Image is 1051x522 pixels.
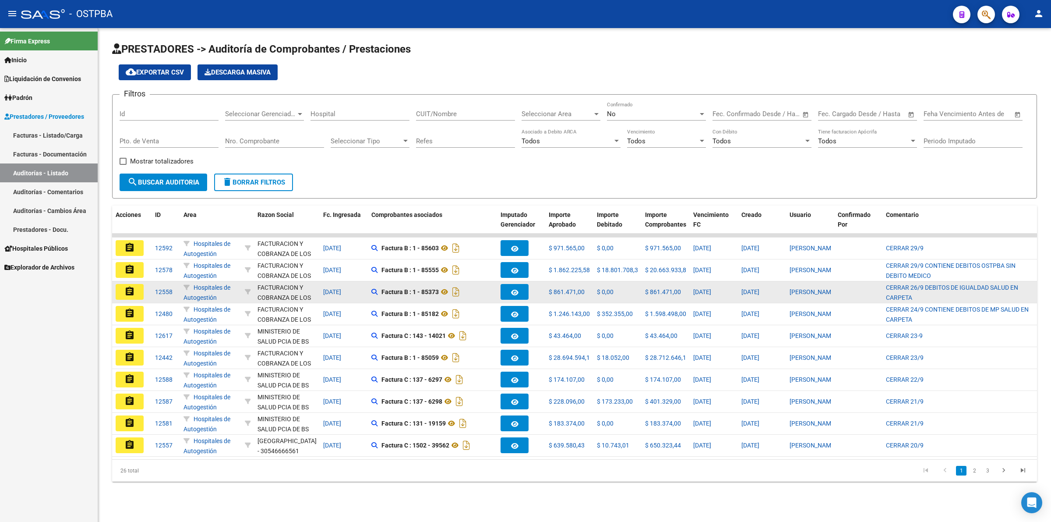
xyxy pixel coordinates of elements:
span: [DATE] [323,376,341,383]
span: Seleccionar Gerenciador [225,110,296,118]
span: $ 971.565,00 [645,245,681,252]
div: FACTURACION Y COBRANZA DE LOS EFECTORES PUBLICOS S.E. [257,239,316,279]
button: Open calendar [1013,110,1023,120]
i: Descargar documento [450,307,462,321]
datatable-header-cell: Usuario [786,206,834,244]
span: [PERSON_NAME] [790,288,836,295]
div: - 30626983398 [257,414,316,433]
span: $ 10.743,01 [597,442,629,449]
span: Hospitales de Autogestión [183,240,230,257]
span: 12588 [155,376,173,383]
span: $ 18.052,00 [597,354,629,361]
div: - 30546666561 [257,436,316,455]
span: $ 174.107,00 [645,376,681,383]
mat-icon: cloud_download [126,67,136,77]
a: go to first page [917,466,934,476]
span: Padrón [4,93,32,103]
a: 2 [969,466,980,476]
span: [DATE] [693,245,711,252]
span: Acciones [116,211,141,218]
datatable-header-cell: Fc. Ingresada [320,206,368,244]
span: Hospitales Públicos [4,244,68,253]
span: $ 1.862.225,58 [549,266,590,273]
mat-icon: assignment [124,242,135,253]
mat-icon: assignment [124,308,135,319]
span: ID [155,211,161,218]
span: $ 0,00 [597,376,614,383]
span: [DATE] [741,266,759,273]
datatable-header-cell: Importe Aprobado [545,206,593,244]
datatable-header-cell: Importe Debitado [593,206,642,244]
span: [PERSON_NAME] [790,266,836,273]
mat-icon: assignment [124,396,135,406]
app-download-masive: Descarga masiva de comprobantes (adjuntos) [198,64,278,80]
div: MINISTERIO DE SALUD PCIA DE BS AS [257,370,316,400]
span: [DATE] [741,245,759,252]
span: Area [183,211,197,218]
span: [DATE] [741,332,759,339]
span: $ 1.246.143,00 [549,310,590,317]
span: Importe Comprobantes [645,211,686,228]
i: Descargar documento [457,329,469,343]
span: Todos [818,137,836,145]
span: [PERSON_NAME] [790,398,836,405]
i: Descargar documento [457,416,469,430]
span: $ 20.663.933,89 [645,266,690,273]
span: Imputado Gerenciador [501,211,535,228]
span: [DATE] [323,310,341,317]
span: 12587 [155,398,173,405]
strong: Factura B : 1 - 85059 [381,354,439,361]
mat-icon: assignment [124,374,135,384]
span: CERRAR 23/9 [886,354,924,361]
span: $ 28.694.594,13 [549,354,593,361]
div: FACTURACION Y COBRANZA DE LOS EFECTORES PUBLICOS S.E. [257,305,316,344]
strong: Factura B : 1 - 85555 [381,266,439,273]
button: Borrar Filtros [214,174,293,191]
div: [GEOGRAPHIC_DATA] [257,436,317,446]
span: Prestadores / Proveedores [4,112,84,121]
span: Liquidación de Convenios [4,74,81,84]
span: Hospitales de Autogestión [183,306,230,323]
span: $ 28.712.646,13 [645,354,690,361]
span: Vencimiento FC [693,211,729,228]
span: [DATE] [741,398,759,405]
strong: Factura C : 137 - 6298 [381,398,442,405]
mat-icon: delete [222,177,233,187]
span: CERRAR 29/9 [886,245,924,252]
i: Descargar documento [450,241,462,255]
span: Todos [522,137,540,145]
span: Hospitales de Autogestión [183,284,230,301]
input: Fecha inicio [818,110,853,118]
div: FACTURACION Y COBRANZA DE LOS EFECTORES PUBLICOS S.E. [257,261,316,301]
span: [DATE] [741,376,759,383]
span: CERRAR 23-9 [886,332,923,339]
span: [DATE] [323,354,341,361]
a: 3 [982,466,993,476]
span: Todos [627,137,645,145]
span: Importe Aprobado [549,211,576,228]
mat-icon: assignment [124,264,135,275]
span: [DATE] [323,245,341,252]
datatable-header-cell: Acciones [112,206,152,244]
button: Descarga Masiva [198,64,278,80]
strong: Factura B : 1 - 85373 [381,288,439,295]
span: [DATE] [693,266,711,273]
span: $ 0,00 [597,245,614,252]
strong: Factura C : 1502 - 39562 [381,442,449,449]
mat-icon: assignment [124,286,135,297]
span: 12617 [155,332,173,339]
div: Open Intercom Messenger [1021,492,1042,513]
span: Seleccionar Tipo [331,137,402,145]
span: Fc. Ingresada [323,211,361,218]
span: [DATE] [741,354,759,361]
strong: Factura B : 1 - 85603 [381,245,439,252]
span: [PERSON_NAME] [790,420,836,427]
span: $ 174.107,00 [549,376,585,383]
div: MINISTERIO DE SALUD PCIA DE BS AS [257,392,316,422]
span: Usuario [790,211,811,218]
div: - 30715497456 [257,348,316,367]
mat-icon: person [1033,8,1044,19]
span: $ 43.464,00 [549,332,581,339]
span: Exportar CSV [126,68,184,76]
span: $ 173.233,00 [597,398,633,405]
